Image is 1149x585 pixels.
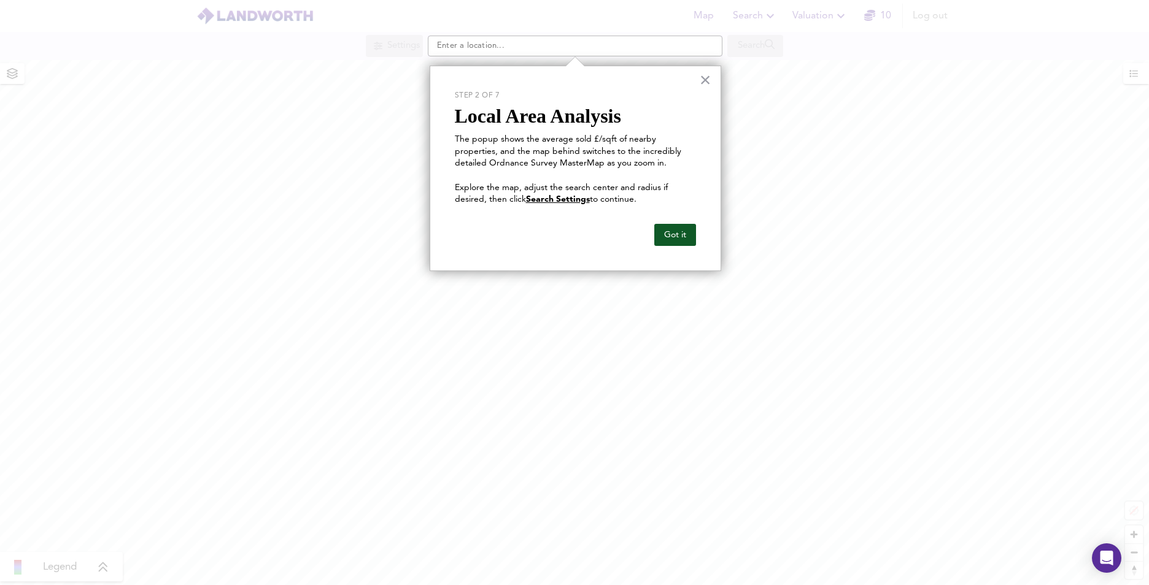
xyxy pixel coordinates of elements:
p: Step 2 of 7 [455,91,696,101]
input: Enter a location... [428,36,722,56]
button: Close [700,70,711,90]
u: Search Settings [526,195,590,204]
div: Open Intercom Messenger [1092,543,1121,573]
span: to continue. [590,195,636,204]
p: The popup shows the average sold £/sqft of nearby properties, and the map behind switches to the ... [455,134,696,170]
p: Local Area Analysis [455,104,696,128]
span: Explore the map, adjust the search center and radius if desired, then click [455,183,670,204]
button: Got it [654,224,696,246]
